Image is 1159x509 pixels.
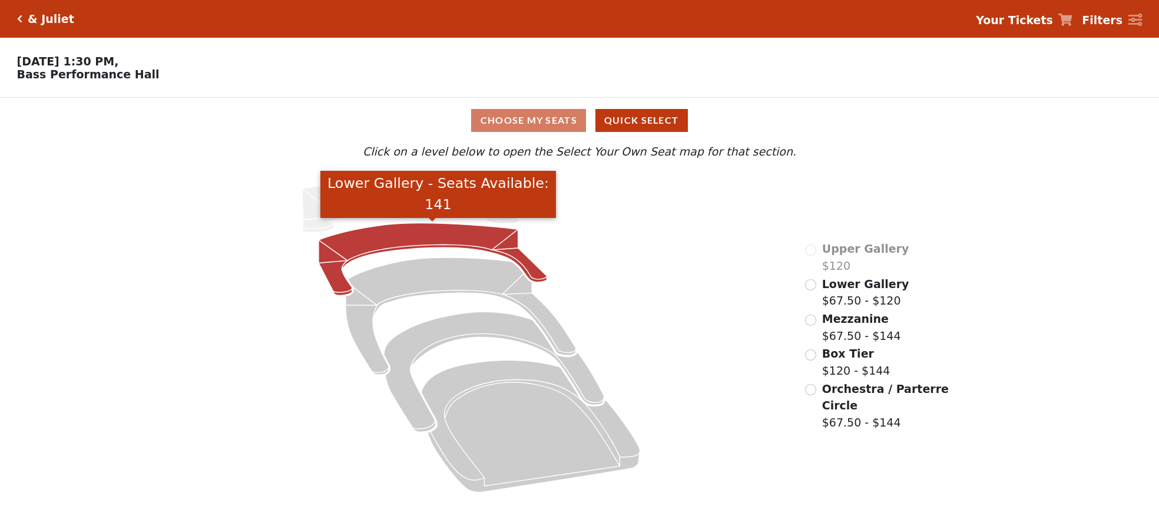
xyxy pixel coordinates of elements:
[319,223,547,296] path: Lower Gallery - Seats Available: 141
[822,381,951,431] label: $67.50 - $144
[17,15,22,23] a: Click here to go back to filters
[1082,14,1122,27] strong: Filters
[822,382,949,412] span: Orchestra / Parterre Circle
[822,347,874,360] span: Box Tier
[822,277,909,290] span: Lower Gallery
[822,240,909,274] label: $120
[822,242,909,255] span: Upper Gallery
[153,143,1006,160] p: Click on a level below to open the Select Your Own Seat map for that section.
[28,12,74,26] h5: & Juliet
[822,312,889,325] span: Mezzanine
[822,276,909,309] label: $67.50 - $120
[421,360,640,492] path: Orchestra / Parterre Circle - Seats Available: 39
[976,12,1072,29] a: Your Tickets
[595,109,688,132] button: Quick Select
[822,345,890,379] label: $120 - $144
[822,310,901,344] label: $67.50 - $144
[320,171,556,219] div: Lower Gallery - Seats Available: 141
[1082,12,1142,29] a: Filters
[976,14,1053,27] strong: Your Tickets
